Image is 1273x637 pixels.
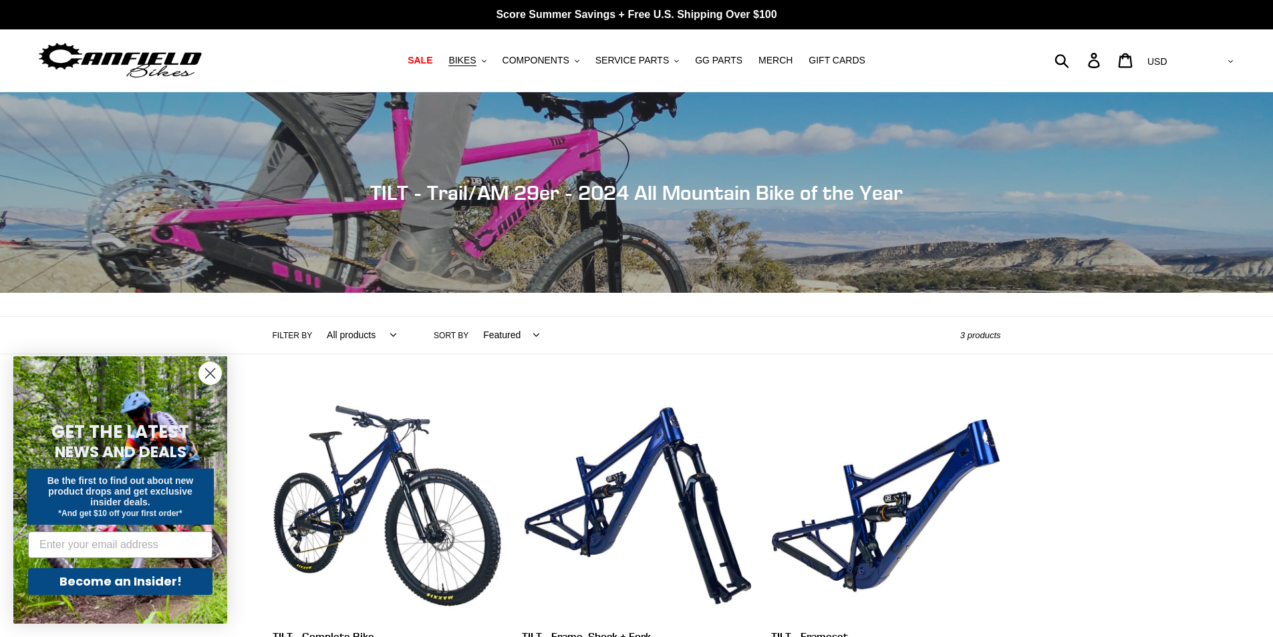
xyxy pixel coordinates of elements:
[55,441,186,463] span: NEWS AND DEALS
[434,330,468,342] label: Sort by
[503,55,569,66] span: COMPONENTS
[496,51,586,70] button: COMPONENTS
[47,475,194,507] span: Be the first to find out about new product drops and get exclusive insider deals.
[28,531,213,558] input: Enter your email address
[809,55,865,66] span: GIFT CARDS
[589,51,686,70] button: SERVICE PARTS
[51,420,189,444] span: GET THE LATEST
[408,55,432,66] span: SALE
[688,51,749,70] a: GG PARTS
[198,362,222,385] button: Close dialog
[758,55,793,66] span: MERCH
[802,51,872,70] a: GIFT CARDS
[28,568,213,595] button: Become an Insider!
[595,55,669,66] span: SERVICE PARTS
[752,51,799,70] a: MERCH
[273,330,313,342] label: Filter by
[1062,45,1096,75] input: Search
[442,51,492,70] button: BIKES
[448,55,476,66] span: BIKES
[960,330,1001,340] span: 3 products
[370,180,903,205] span: TILT - Trail/AM 29er - 2024 All Mountain Bike of the Year
[58,509,182,518] span: *And get $10 off your first order*
[695,55,742,66] span: GG PARTS
[37,39,204,82] img: Canfield Bikes
[401,51,439,70] a: SALE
